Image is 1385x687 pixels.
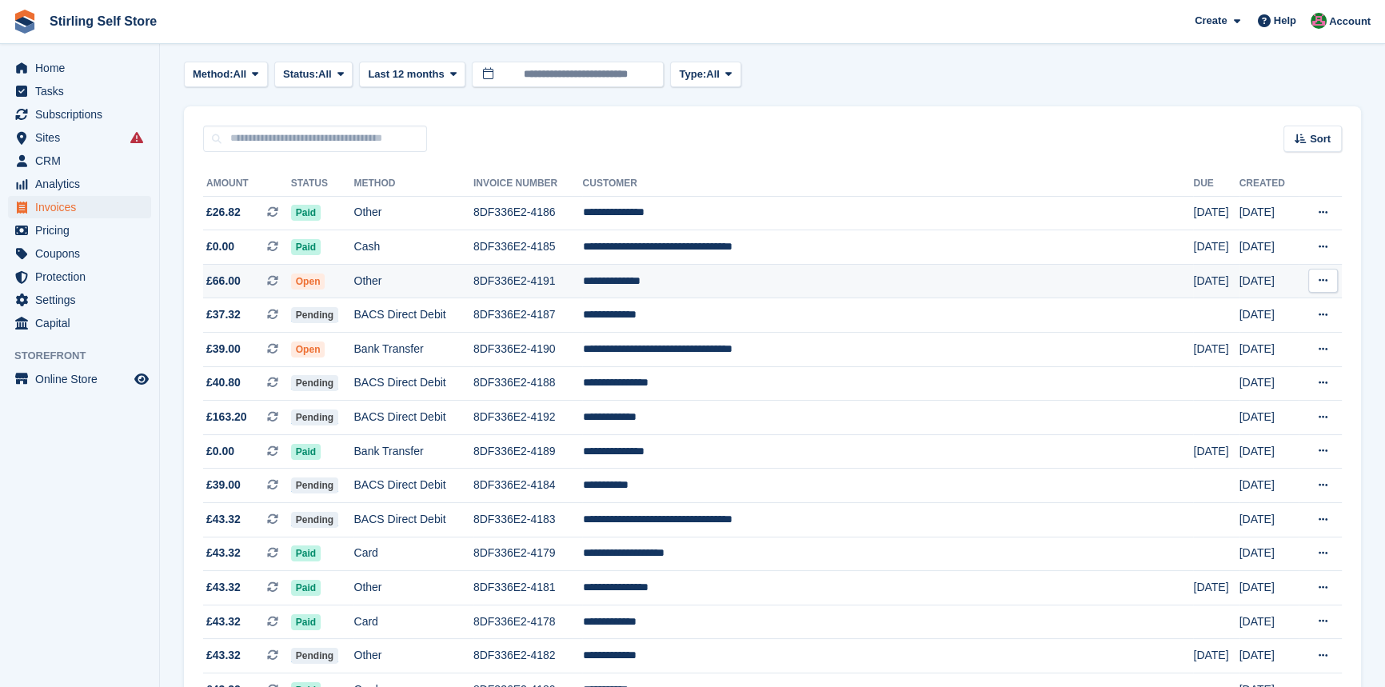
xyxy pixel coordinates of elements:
img: Lucy [1311,13,1327,29]
td: [DATE] [1239,571,1299,605]
span: Home [35,57,131,79]
span: Open [291,342,325,357]
a: menu [8,289,151,311]
td: 8DF336E2-4178 [473,605,583,639]
span: £39.00 [206,341,241,357]
span: All [706,66,720,82]
span: £43.32 [206,579,241,596]
td: [DATE] [1193,264,1239,298]
td: 8DF336E2-4185 [473,230,583,265]
span: Pending [291,477,338,493]
td: BACS Direct Debit [353,401,473,435]
span: Pricing [35,219,131,242]
th: Method [353,171,473,197]
button: Method: All [184,62,268,88]
span: Sort [1310,131,1331,147]
a: menu [8,368,151,390]
span: £40.80 [206,374,241,391]
span: £26.82 [206,204,241,221]
span: Paid [291,205,321,221]
span: Storefront [14,348,159,364]
span: Pending [291,409,338,425]
span: Paid [291,614,321,630]
td: Other [353,264,473,298]
td: [DATE] [1239,605,1299,639]
td: BACS Direct Debit [353,298,473,333]
span: Protection [35,266,131,288]
span: Pending [291,512,338,528]
a: menu [8,126,151,149]
a: menu [8,80,151,102]
th: Due [1193,171,1239,197]
th: Created [1239,171,1299,197]
span: Subscriptions [35,103,131,126]
td: Bank Transfer [353,434,473,469]
td: 8DF336E2-4191 [473,264,583,298]
span: Invoices [35,196,131,218]
span: Open [291,274,325,290]
span: Settings [35,289,131,311]
button: Status: All [274,62,353,88]
td: Other [353,639,473,673]
td: [DATE] [1239,469,1299,503]
td: Card [353,537,473,571]
td: BACS Direct Debit [353,469,473,503]
span: £0.00 [206,238,234,255]
td: [DATE] [1193,639,1239,673]
span: Paid [291,444,321,460]
td: Other [353,571,473,605]
span: Paid [291,545,321,561]
span: Analytics [35,173,131,195]
span: All [233,66,247,82]
span: Type: [679,66,706,82]
span: £43.32 [206,613,241,630]
button: Last 12 months [359,62,465,88]
span: Pending [291,307,338,323]
td: [DATE] [1239,401,1299,435]
th: Invoice Number [473,171,583,197]
th: Customer [582,171,1193,197]
th: Status [291,171,354,197]
span: £43.32 [206,545,241,561]
td: Bank Transfer [353,333,473,367]
span: Coupons [35,242,131,265]
span: £66.00 [206,273,241,290]
span: Sites [35,126,131,149]
span: Account [1329,14,1371,30]
a: menu [8,219,151,242]
td: [DATE] [1239,264,1299,298]
span: £163.20 [206,409,247,425]
td: [DATE] [1239,298,1299,333]
td: [DATE] [1239,503,1299,537]
td: [DATE] [1193,434,1239,469]
td: [DATE] [1239,366,1299,401]
a: menu [8,312,151,334]
span: £43.32 [206,647,241,664]
td: 8DF336E2-4190 [473,333,583,367]
span: Pending [291,648,338,664]
td: [DATE] [1239,333,1299,367]
td: Card [353,605,473,639]
td: [DATE] [1239,230,1299,265]
span: Capital [35,312,131,334]
span: Create [1195,13,1227,29]
a: menu [8,196,151,218]
span: All [318,66,332,82]
span: £0.00 [206,443,234,460]
td: [DATE] [1193,571,1239,605]
a: menu [8,242,151,265]
th: Amount [203,171,291,197]
td: 8DF336E2-4182 [473,639,583,673]
span: Status: [283,66,318,82]
a: Preview store [132,369,151,389]
span: Pending [291,375,338,391]
td: 8DF336E2-4187 [473,298,583,333]
span: Help [1274,13,1296,29]
span: Last 12 months [368,66,444,82]
td: BACS Direct Debit [353,503,473,537]
span: Paid [291,580,321,596]
span: Tasks [35,80,131,102]
td: 8DF336E2-4188 [473,366,583,401]
a: menu [8,150,151,172]
img: stora-icon-8386f47178a22dfd0bd8f6a31ec36ba5ce8667c1dd55bd0f319d3a0aa187defe.svg [13,10,37,34]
